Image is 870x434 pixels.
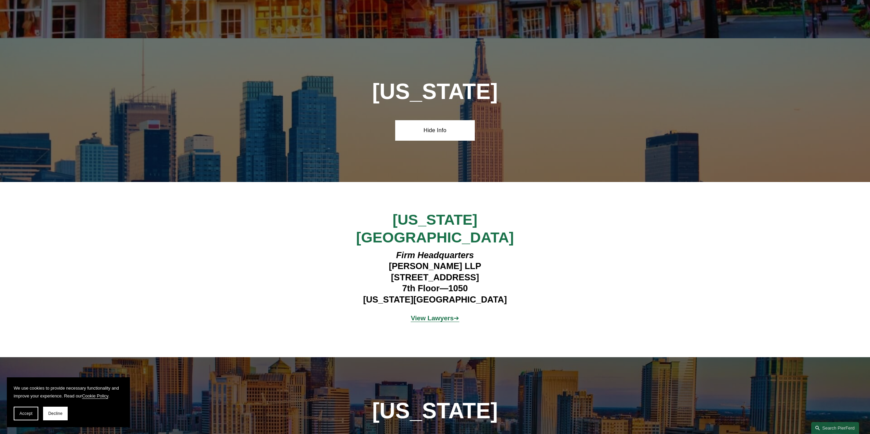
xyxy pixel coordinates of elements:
[14,407,38,420] button: Accept
[411,314,459,322] a: View Lawyers➔
[335,398,535,423] h1: [US_STATE]
[335,250,535,305] h4: [PERSON_NAME] LLP [STREET_ADDRESS] 7th Floor—1050 [US_STATE][GEOGRAPHIC_DATA]
[811,422,859,434] a: Search this site
[335,79,535,104] h1: [US_STATE]
[356,211,514,246] span: [US_STATE][GEOGRAPHIC_DATA]
[395,120,475,141] a: Hide Info
[48,411,63,416] span: Decline
[19,411,32,416] span: Accept
[7,377,130,427] section: Cookie banner
[411,314,459,322] span: ➔
[43,407,68,420] button: Decline
[396,250,474,260] em: Firm Headquarters
[82,393,108,398] a: Cookie Policy
[14,384,123,400] p: We use cookies to provide necessary functionality and improve your experience. Read our .
[411,314,454,322] strong: View Lawyers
